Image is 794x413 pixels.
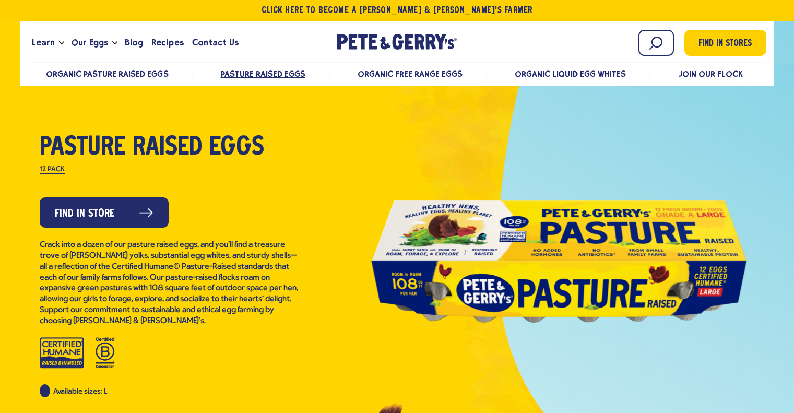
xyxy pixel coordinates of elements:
[698,37,752,51] span: Find in Stores
[46,69,169,79] a: Organic Pasture Raised Eggs
[121,29,147,57] a: Blog
[125,36,143,49] span: Blog
[67,29,112,57] a: Our Eggs
[40,134,301,161] h1: Pasture Raised Eggs
[72,36,108,49] span: Our Eggs
[678,69,743,79] a: Join Our Flock
[638,30,674,56] input: Search
[151,36,183,49] span: Recipes
[28,62,766,85] nav: desktop product menu
[40,240,301,326] p: Crack into a dozen of our pasture raised eggs, and you’ll find a treasure trove of [PERSON_NAME] ...
[515,69,626,79] a: Organic Liquid Egg Whites
[221,69,305,79] a: Pasture Raised Eggs
[684,30,766,56] a: Find in Stores
[55,206,115,222] span: Find in Store
[28,29,59,57] a: Learn
[358,69,463,79] a: Organic Free Range Eggs
[59,41,64,45] button: Open the dropdown menu for Learn
[53,388,107,396] span: Available sizes: L
[112,41,117,45] button: Open the dropdown menu for Our Eggs
[192,36,239,49] span: Contact Us
[40,197,169,228] a: Find in Store
[188,29,243,57] a: Contact Us
[147,29,187,57] a: Recipes
[40,166,65,174] label: 12 Pack
[32,36,55,49] span: Learn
